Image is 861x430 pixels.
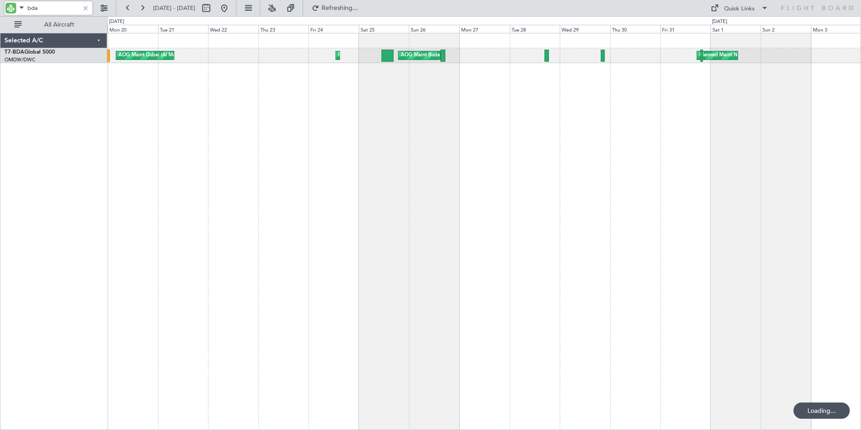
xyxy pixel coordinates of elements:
[610,25,661,33] div: Thu 30
[23,22,95,28] span: All Aircraft
[560,25,610,33] div: Wed 29
[10,18,98,32] button: All Aircraft
[459,25,510,33] div: Mon 27
[5,50,24,55] span: T7-BDA
[409,25,459,33] div: Sun 26
[5,50,55,55] a: T7-BDAGlobal 5000
[321,5,359,11] span: Refreshing...
[699,49,800,62] div: Planned Maint Nice ([GEOGRAPHIC_DATA])
[109,18,124,26] div: [DATE]
[724,5,755,14] div: Quick Links
[308,1,362,15] button: Refreshing...
[158,25,208,33] div: Tue 21
[510,25,560,33] div: Tue 28
[359,25,409,33] div: Sat 25
[27,1,79,15] input: A/C (Reg. or Type)
[308,25,359,33] div: Fri 24
[258,25,309,33] div: Thu 23
[153,4,195,12] span: [DATE] - [DATE]
[118,49,200,62] div: AOG Maint Dubai (Al Maktoum Intl)
[761,25,811,33] div: Sun 2
[208,25,258,33] div: Wed 22
[706,1,773,15] button: Quick Links
[108,25,158,33] div: Mon 20
[660,25,711,33] div: Fri 31
[5,56,36,63] a: OMDW/DWC
[338,49,427,62] div: Planned Maint Dubai (Al Maktoum Intl)
[712,18,727,26] div: [DATE]
[711,25,761,33] div: Sat 1
[793,403,850,419] div: Loading...
[401,49,503,62] div: AOG Maint Budapest ([PERSON_NAME] Intl)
